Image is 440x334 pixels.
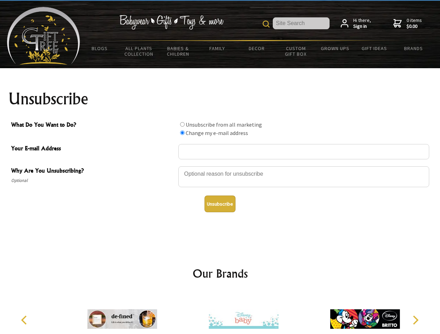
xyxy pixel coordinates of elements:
textarea: Why Are You Unsubscribing? [178,166,429,187]
span: Why Are You Unsubscribing? [11,166,175,176]
a: Babies & Children [159,41,198,61]
span: 0 items [407,17,422,30]
a: 0 items$0.00 [393,17,422,30]
button: Next [408,312,423,328]
a: Decor [237,41,276,56]
input: Your E-mail Address [178,144,429,159]
button: Previous [17,312,33,328]
a: Hi there,Sign in [341,17,371,30]
span: Your E-mail Address [11,144,175,154]
strong: $0.00 [407,23,422,30]
img: product search [263,21,270,27]
h2: Our Brands [14,265,426,282]
a: Custom Gift Box [276,41,316,61]
a: All Plants Collection [119,41,159,61]
input: What Do You Want to Do? [180,122,185,127]
button: Unsubscribe [204,196,236,212]
label: Change my e-mail address [186,129,248,136]
strong: Sign in [353,23,371,30]
img: Babywear - Gifts - Toys & more [119,15,224,30]
a: Grown Ups [315,41,355,56]
h1: Unsubscribe [8,90,432,107]
label: Unsubscribe from all marketing [186,121,262,128]
span: Optional [11,176,175,185]
span: What Do You Want to Do? [11,120,175,130]
a: Family [198,41,237,56]
input: Site Search [273,17,330,29]
span: Hi there, [353,17,371,30]
a: Gift Ideas [355,41,394,56]
a: Brands [394,41,433,56]
a: BLOGS [80,41,119,56]
input: What Do You Want to Do? [180,130,185,135]
img: Babyware - Gifts - Toys and more... [7,7,80,65]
